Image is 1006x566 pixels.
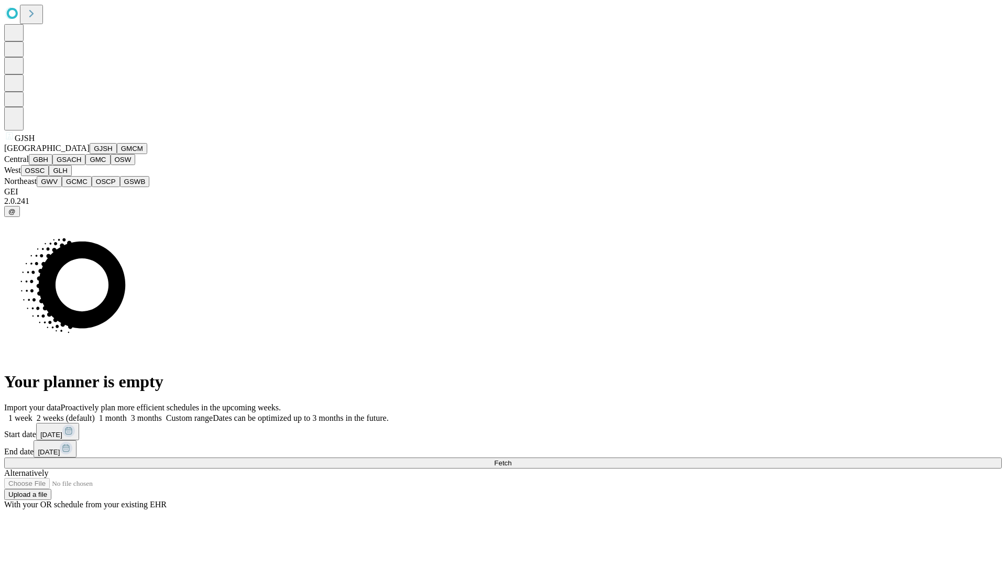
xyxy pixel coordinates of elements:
[99,413,127,422] span: 1 month
[90,143,117,154] button: GJSH
[61,403,281,412] span: Proactively plan more efficient schedules in the upcoming weeks.
[4,500,167,509] span: With your OR schedule from your existing EHR
[4,197,1002,206] div: 2.0.241
[4,403,61,412] span: Import your data
[120,176,150,187] button: GSWB
[111,154,136,165] button: OSW
[15,134,35,143] span: GJSH
[4,458,1002,469] button: Fetch
[29,154,52,165] button: GBH
[40,431,62,439] span: [DATE]
[4,372,1002,391] h1: Your planner is empty
[4,469,48,477] span: Alternatively
[62,176,92,187] button: GCMC
[131,413,162,422] span: 3 months
[92,176,120,187] button: OSCP
[38,448,60,456] span: [DATE]
[34,440,76,458] button: [DATE]
[85,154,110,165] button: GMC
[8,413,32,422] span: 1 week
[8,208,16,215] span: @
[36,423,79,440] button: [DATE]
[166,413,213,422] span: Custom range
[4,166,21,175] span: West
[52,154,85,165] button: GSACH
[4,155,29,164] span: Central
[4,206,20,217] button: @
[4,440,1002,458] div: End date
[4,423,1002,440] div: Start date
[494,459,511,467] span: Fetch
[37,176,62,187] button: GWV
[117,143,147,154] button: GMCM
[213,413,388,422] span: Dates can be optimized up to 3 months in the future.
[37,413,95,422] span: 2 weeks (default)
[49,165,71,176] button: GLH
[4,187,1002,197] div: GEI
[4,489,51,500] button: Upload a file
[4,144,90,153] span: [GEOGRAPHIC_DATA]
[21,165,49,176] button: OSSC
[4,177,37,186] span: Northeast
